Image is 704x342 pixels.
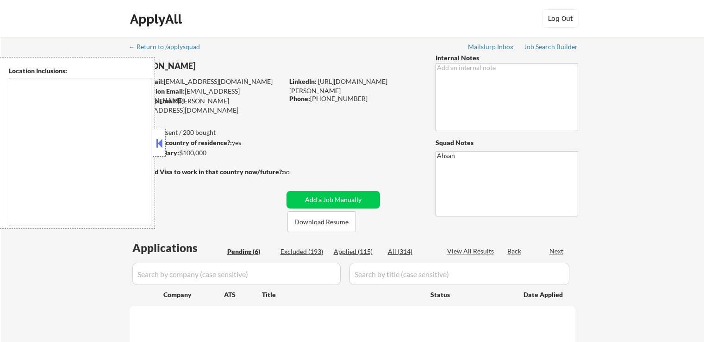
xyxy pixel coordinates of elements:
[436,53,578,63] div: Internal Notes
[9,66,151,76] div: Location Inclusions:
[129,138,280,147] div: yes
[289,77,387,95] a: [URL][DOMAIN_NAME][PERSON_NAME]
[289,95,310,102] strong: Phone:
[129,43,209,52] a: ← Return to /applysquad
[287,211,356,232] button: Download Resume
[262,290,422,299] div: Title
[130,96,283,114] div: [PERSON_NAME][EMAIL_ADDRESS][DOMAIN_NAME]
[549,247,564,256] div: Next
[130,77,283,86] div: [EMAIL_ADDRESS][DOMAIN_NAME]
[227,247,274,256] div: Pending (6)
[523,290,564,299] div: Date Applied
[507,247,522,256] div: Back
[524,44,578,50] div: Job Search Builder
[430,286,510,303] div: Status
[129,44,209,50] div: ← Return to /applysquad
[280,247,327,256] div: Excluded (193)
[129,139,232,146] strong: Can work in country of residence?:
[130,168,284,176] strong: Will need Visa to work in that country now/future?:
[163,290,224,299] div: Company
[129,128,283,137] div: 115 sent / 200 bought
[129,148,283,158] div: $100,000
[132,263,341,285] input: Search by company (case sensitive)
[130,11,185,27] div: ApplyAll
[447,247,497,256] div: View All Results
[132,242,224,253] div: Applications
[289,77,317,85] strong: LinkedIn:
[282,167,309,177] div: no
[287,191,380,209] button: Add a Job Manually
[468,43,514,52] a: Mailslurp Inbox
[542,9,579,28] button: Log Out
[388,247,434,256] div: All (314)
[289,94,420,103] div: [PHONE_NUMBER]
[224,290,262,299] div: ATS
[349,263,569,285] input: Search by title (case sensitive)
[334,247,380,256] div: Applied (115)
[468,44,514,50] div: Mailslurp Inbox
[130,87,283,105] div: [EMAIL_ADDRESS][DOMAIN_NAME]
[130,60,320,72] div: [PERSON_NAME]
[436,138,578,147] div: Squad Notes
